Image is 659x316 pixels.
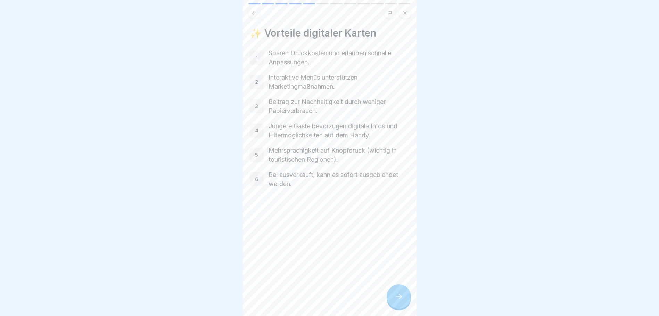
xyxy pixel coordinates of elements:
p: 6 [255,176,258,183]
p: Beitrag zur Nachhaltigkeit durch weniger Papierverbrauch. [269,97,410,115]
p: Bei ausverkauft, kann es sofort ausgeblendet werden. [269,170,410,188]
p: Sparen Druckkosten und erlauben schnelle Anpassungen. [269,49,410,67]
p: 4 [255,128,258,134]
p: 3 [255,103,258,110]
p: Interaktive Menüs unterstützen Marketingmaßnahmen. [269,73,410,91]
p: 2 [255,79,258,85]
p: 5 [255,152,258,158]
h4: ✨ Vorteile digitaler Karten [250,27,410,39]
p: Mehrsprachigkeit auf Knopfdruck (wichtig in touristischen Regionen). [269,146,410,164]
p: Jüngere Gäste bevorzugen digitale Infos und Filtermöglichkeiten auf dem Handy. [269,122,410,140]
p: 1 [256,55,258,61]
